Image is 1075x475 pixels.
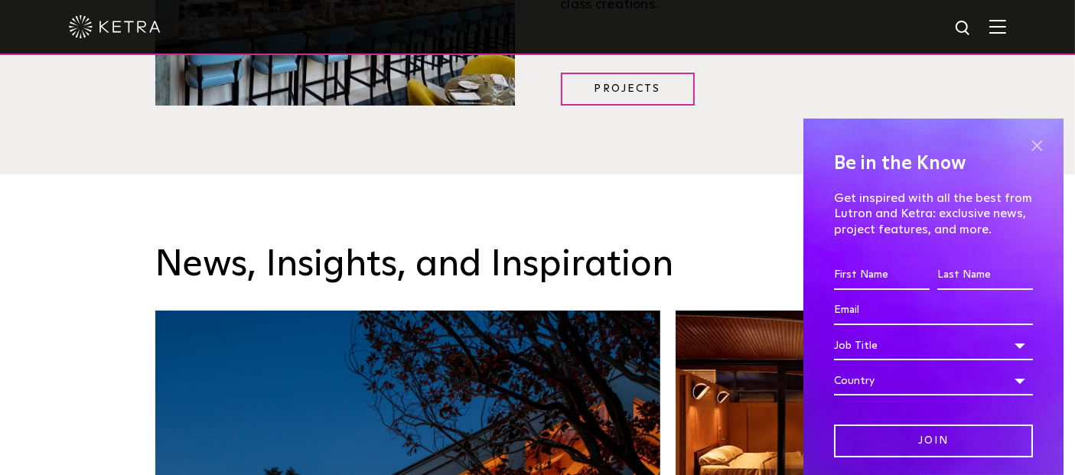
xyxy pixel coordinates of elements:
[954,19,973,38] img: search icon
[834,331,1033,360] div: Job Title
[834,366,1033,395] div: Country
[937,261,1033,290] input: Last Name
[834,149,1033,178] h4: Be in the Know
[834,190,1033,238] p: Get inspired with all the best from Lutron and Ketra: exclusive news, project features, and more.
[834,296,1033,325] input: Email
[834,425,1033,457] input: Join
[561,73,695,106] a: Projects
[834,261,930,290] input: First Name
[69,15,161,38] img: ketra-logo-2019-white
[155,243,920,288] h3: News, Insights, and Inspiration
[989,19,1006,34] img: Hamburger%20Nav.svg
